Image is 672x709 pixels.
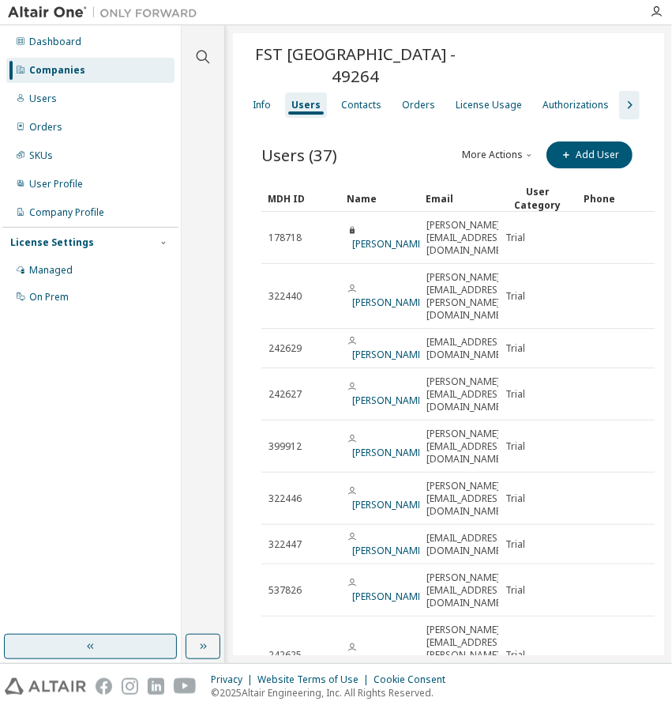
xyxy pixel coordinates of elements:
[505,232,525,244] span: Trial
[546,141,633,168] button: Add User
[505,538,525,551] span: Trial
[505,185,571,212] div: User Category
[426,428,506,466] span: [PERSON_NAME][EMAIL_ADDRESS][DOMAIN_NAME]
[352,654,426,668] a: [PERSON_NAME]
[352,590,426,603] a: [PERSON_NAME]
[211,686,455,700] p: © 2025 Altair Engineering, Inc. All Rights Reserved.
[426,480,506,518] span: [PERSON_NAME][EMAIL_ADDRESS][DOMAIN_NAME]
[268,649,302,662] span: 242625
[29,264,73,277] div: Managed
[402,99,435,111] div: Orders
[505,388,525,401] span: Trial
[268,388,302,401] span: 242627
[352,498,426,511] a: [PERSON_NAME]
[505,342,525,355] span: Trial
[29,178,83,190] div: User Profile
[505,584,525,597] span: Trial
[253,99,271,111] div: Info
[8,5,205,21] img: Altair One
[10,236,94,249] div: License Settings
[29,64,85,77] div: Companies
[374,673,455,686] div: Cookie Consent
[426,219,506,257] span: [PERSON_NAME][EMAIL_ADDRESS][DOMAIN_NAME]
[352,296,426,309] a: [PERSON_NAME]
[426,186,492,211] div: Email
[268,492,302,505] span: 322446
[268,342,302,355] span: 242629
[426,532,506,557] span: [EMAIL_ADDRESS][DOMAIN_NAME]
[268,186,334,211] div: MDH ID
[5,678,86,695] img: altair_logo.svg
[29,206,104,219] div: Company Profile
[352,394,426,407] a: [PERSON_NAME]
[29,121,62,134] div: Orders
[426,571,506,609] span: [PERSON_NAME][EMAIL_ADDRESS][DOMAIN_NAME]
[148,678,164,695] img: linkedin.svg
[211,673,257,686] div: Privacy
[242,43,469,87] span: FST [GEOGRAPHIC_DATA] - 49264
[505,440,525,453] span: Trial
[29,149,53,162] div: SKUs
[352,237,426,251] a: [PERSON_NAME]
[505,492,525,505] span: Trial
[584,186,650,211] div: Phone
[29,36,81,48] div: Dashboard
[268,440,302,453] span: 399912
[542,99,609,111] div: Authorizations
[505,649,525,662] span: Trial
[122,678,138,695] img: instagram.svg
[268,584,302,597] span: 537826
[174,678,197,695] img: youtube.svg
[426,271,506,322] span: [PERSON_NAME][EMAIL_ADDRESS][PERSON_NAME][DOMAIN_NAME]
[461,141,537,168] button: More Actions
[426,336,506,361] span: [EMAIL_ADDRESS][DOMAIN_NAME]
[456,99,522,111] div: License Usage
[268,232,302,244] span: 178718
[257,673,374,686] div: Website Terms of Use
[29,291,69,304] div: On Prem
[291,99,321,111] div: Users
[347,186,413,211] div: Name
[505,290,525,303] span: Trial
[352,446,426,459] a: [PERSON_NAME]
[261,144,337,166] span: Users (37)
[352,544,426,557] a: [PERSON_NAME]
[426,375,506,413] span: [PERSON_NAME][EMAIL_ADDRESS][DOMAIN_NAME]
[352,348,426,361] a: [PERSON_NAME]
[341,99,381,111] div: Contacts
[268,538,302,551] span: 322447
[29,92,57,105] div: Users
[426,624,506,687] span: [PERSON_NAME][EMAIL_ADDRESS][PERSON_NAME][PERSON_NAME][DOMAIN_NAME]
[96,678,112,695] img: facebook.svg
[268,290,302,303] span: 322440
